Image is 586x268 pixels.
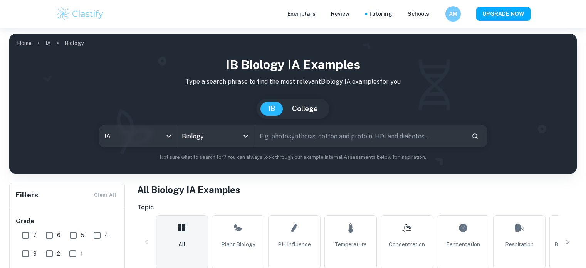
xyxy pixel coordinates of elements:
[105,231,109,239] span: 4
[15,56,571,74] h1: IB Biology IA examples
[331,10,349,18] p: Review
[17,38,32,49] a: Home
[56,6,105,22] img: Clastify logo
[137,183,577,197] h1: All Biology IA Examples
[284,102,326,116] button: College
[435,12,439,16] button: Help and Feedback
[9,34,577,174] img: profile cover
[65,39,84,47] p: Biology
[99,125,176,147] div: IA
[57,249,60,258] span: 2
[137,203,577,212] h6: Topic
[45,38,51,49] a: IA
[221,240,255,249] span: Plant Biology
[57,231,60,239] span: 6
[15,77,571,86] p: Type a search phrase to find the most relevant Biology IA examples for you
[33,231,37,239] span: 7
[16,217,119,226] h6: Grade
[448,10,457,18] h6: AM
[81,231,84,239] span: 5
[445,6,461,22] button: AM
[278,240,311,249] span: pH Influence
[81,249,83,258] span: 1
[334,240,367,249] span: Temperature
[476,7,531,21] button: UPGRADE NOW
[505,240,534,249] span: Respiration
[240,131,251,142] button: Open
[389,240,425,249] span: Concentration
[16,190,38,201] h6: Filters
[446,240,480,249] span: Fermentation
[260,102,283,116] button: IB
[468,130,482,143] button: Search
[178,240,185,249] span: All
[369,10,392,18] a: Tutoring
[287,10,316,18] p: Exemplars
[408,10,429,18] a: Schools
[15,153,571,161] p: Not sure what to search for? You can always look through our example Internal Assessments below f...
[33,249,37,258] span: 3
[254,125,465,147] input: E.g. photosynthesis, coffee and protein, HDI and diabetes...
